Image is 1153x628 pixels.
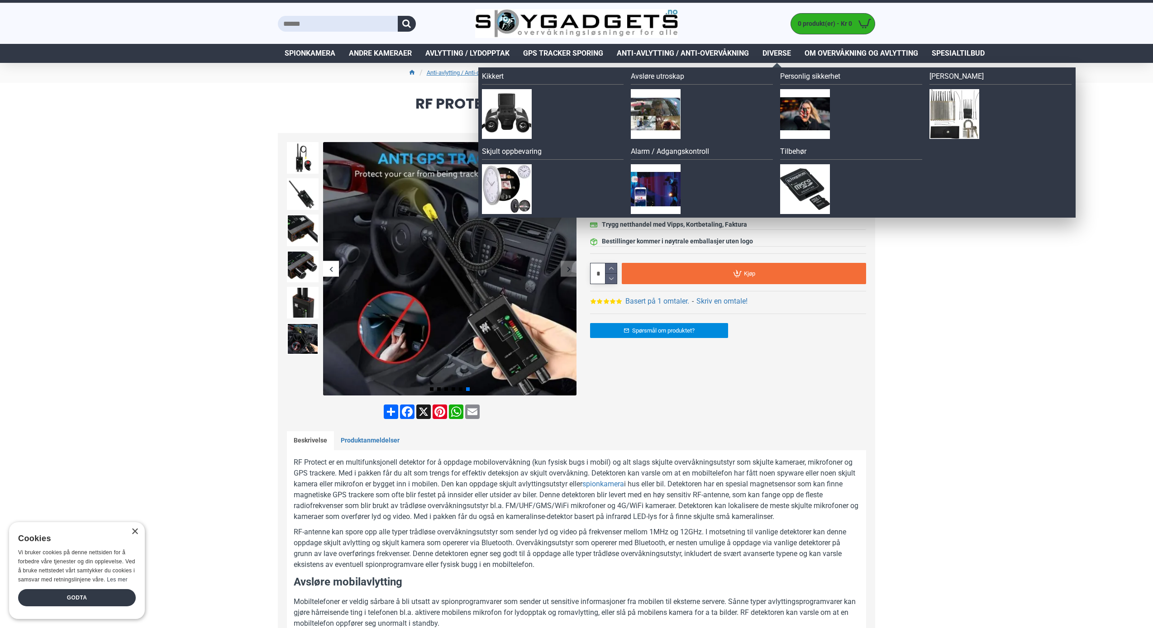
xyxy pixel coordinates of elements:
[107,576,127,583] a: Les mer, opens a new window
[561,261,576,277] div: Next slide
[780,164,830,214] img: Tilbehør
[780,146,922,160] a: Tilbehør
[294,527,859,570] p: RF-antenne kan spore opp alle typer trådløse overvåkningsutstyr som sender lyd og video på frekve...
[448,404,464,419] a: WhatsApp
[427,68,507,77] a: Anti-avlytting / Anti-overvåkning
[617,48,749,59] span: Anti-avlytting / Anti-overvåkning
[929,89,979,139] img: Dirkesett
[932,48,985,59] span: Spesialtilbud
[762,48,791,59] span: Diverse
[625,296,689,307] a: Basert på 1 omtaler.
[399,404,415,419] a: Facebook
[18,589,136,606] div: Godta
[798,44,925,63] a: Om overvåkning og avlytting
[437,387,441,391] span: Go to slide 2
[602,237,753,246] div: Bestillinger kommer i nøytrale emballasjer uten logo
[631,89,681,139] img: Avsløre utroskap
[425,48,510,59] span: Avlytting / Lydopptak
[415,404,432,419] a: X
[482,164,532,214] img: Skjult oppbevaring
[342,44,419,63] a: Andre kameraer
[590,323,728,338] a: Spørsmål om produktet?
[805,48,918,59] span: Om overvåkning og avlytting
[516,44,610,63] a: GPS Tracker Sporing
[287,323,319,355] img: RF Protect - Profesjonell detektor - SpyGadgets.no
[791,14,875,34] a: 0 produkt(er) - Kr 0
[323,261,339,277] div: Previous slide
[131,528,138,535] div: Close
[466,387,470,391] span: Go to slide 6
[287,214,319,246] img: RF Protect - Profesjonell detektor - SpyGadgets.no
[523,48,603,59] span: GPS Tracker Sporing
[925,44,991,63] a: Spesialtilbud
[756,44,798,63] a: Diverse
[929,71,1072,85] a: [PERSON_NAME]
[692,297,694,305] b: -
[287,431,334,450] a: Beskrivelse
[383,404,399,419] a: Share
[582,479,624,490] a: spionkamera
[602,220,747,229] div: Trygg netthandel med Vipps, Kortbetaling, Faktura
[444,387,448,391] span: Go to slide 3
[475,9,678,38] img: SpyGadgets.no
[631,164,681,214] img: Alarm / Adgangskontroll
[287,287,319,319] img: RF Protect - Profesjonell detektor - SpyGadgets.no
[334,431,406,450] a: Produktanmeldelser
[610,44,756,63] a: Anti-avlytting / Anti-overvåkning
[278,96,875,119] span: RF Protect - Multifunksjonell Detektor
[791,19,854,29] span: 0 produkt(er) - Kr 0
[631,146,773,160] a: Alarm / Adgangskontroll
[18,549,135,582] span: Vi bruker cookies på denne nettsiden for å forbedre våre tjenester og din opplevelse. Ved å bruke...
[349,48,412,59] span: Andre kameraer
[452,387,455,391] span: Go to slide 4
[780,89,830,139] img: Personlig sikkerhet
[18,529,130,548] div: Cookies
[430,387,434,391] span: Go to slide 1
[482,146,624,160] a: Skjult oppbevaring
[459,387,462,391] span: Go to slide 5
[631,71,773,85] a: Avsløre utroskap
[278,44,342,63] a: Spionkamera
[323,142,576,395] img: RF Protect - Profesjonell detektor - SpyGadgets.no
[432,404,448,419] a: Pinterest
[294,575,859,590] h3: Avsløre mobilavlytting
[287,178,319,210] img: RF Protect - Profesjonell detektor - SpyGadgets.no
[285,48,335,59] span: Spionkamera
[464,404,481,419] a: Email
[287,142,319,174] img: RF Protect - Profesjonell detektor - SpyGadgets.no
[696,296,748,307] a: Skriv en omtale!
[482,71,624,85] a: Kikkert
[419,44,516,63] a: Avlytting / Lydopptak
[482,89,532,139] img: Kikkert
[744,271,755,276] span: Kjøp
[294,457,859,522] p: RF Protect er en multifunksjonell detektor for å oppdage mobilovervåkning (kun fysisk bugs i mobi...
[287,251,319,282] img: RF Protect - Profesjonell detektor - SpyGadgets.no
[780,71,922,85] a: Personlig sikkerhet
